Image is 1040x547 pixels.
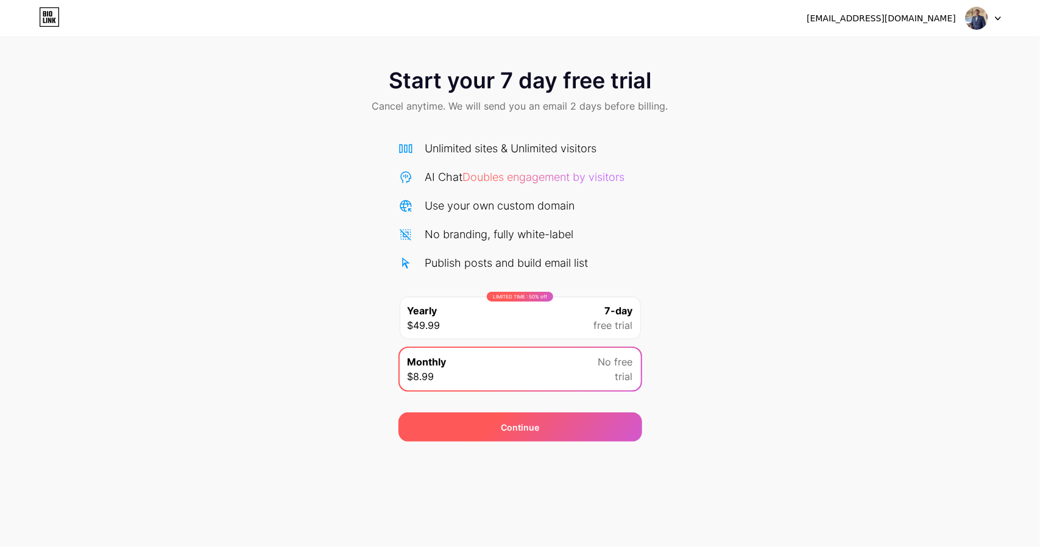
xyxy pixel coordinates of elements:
[605,303,633,318] span: 7-day
[408,355,447,369] span: Monthly
[487,292,553,302] div: LIMITED TIME : 50% off
[389,68,651,93] span: Start your 7 day free trial
[425,226,574,242] div: No branding, fully white-label
[425,140,597,157] div: Unlimited sites & Unlimited visitors
[408,303,437,318] span: Yearly
[965,7,988,30] img: myamz
[372,99,668,113] span: Cancel anytime. We will send you an email 2 days before billing.
[598,355,633,369] span: No free
[594,318,633,333] span: free trial
[501,421,539,434] span: Continue
[425,197,575,214] div: Use your own custom domain
[807,12,956,25] div: [EMAIL_ADDRESS][DOMAIN_NAME]
[425,255,589,271] div: Publish posts and build email list
[408,369,434,384] span: $8.99
[463,171,625,183] span: Doubles engagement by visitors
[615,369,633,384] span: trial
[425,169,625,185] div: AI Chat
[408,318,440,333] span: $49.99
